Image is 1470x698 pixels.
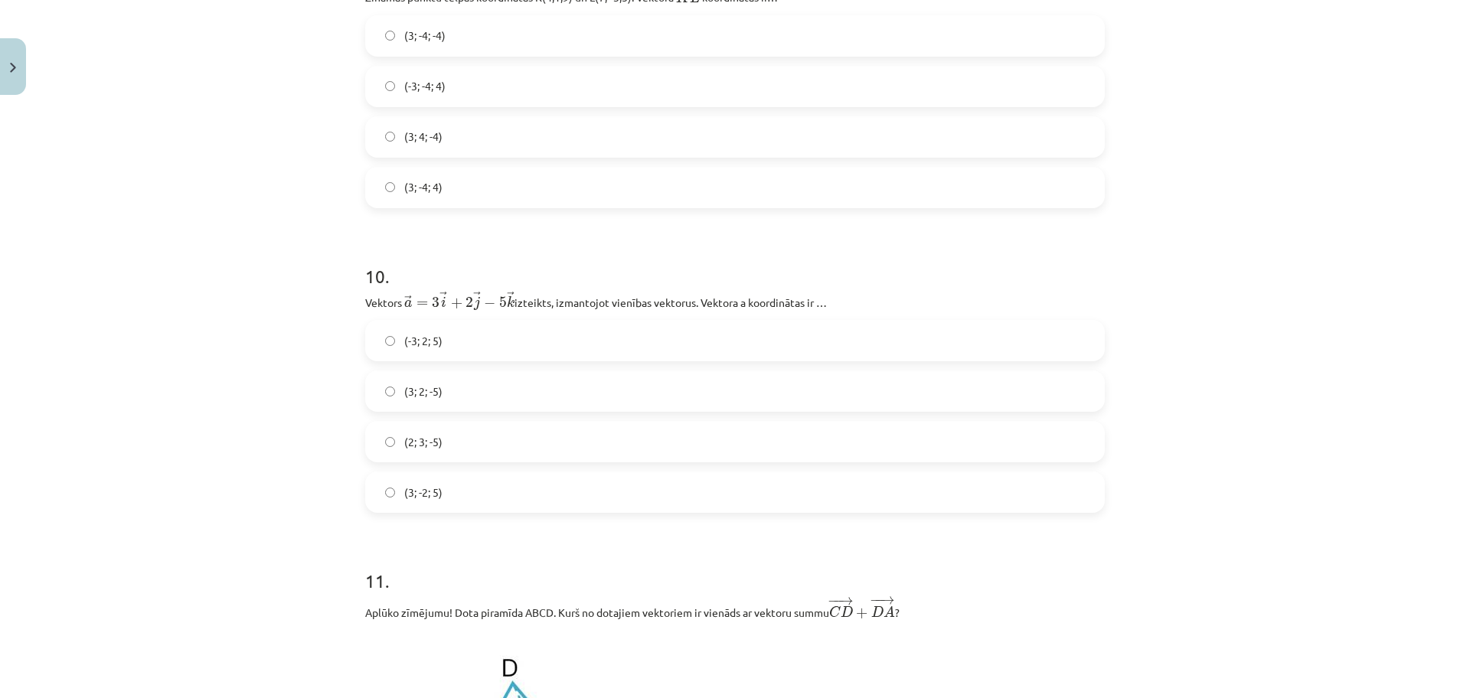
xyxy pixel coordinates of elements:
span: + [856,608,867,618]
span: a [404,300,412,308]
span: (-3; -4; 4) [404,78,446,94]
span: − [833,597,835,605]
span: → [838,597,854,605]
span: − [484,298,495,308]
span: (2; 3; -5) [404,434,443,450]
span: 5 [499,297,507,308]
input: (3; -4; -4) [385,31,395,41]
span: i [441,296,446,308]
input: (3; -2; 5) [385,488,395,497]
input: (3; 2; -5) [385,387,395,396]
span: → [439,292,447,302]
span: (3; 4; -4) [404,129,443,145]
span: C [829,606,841,618]
span: → [880,596,895,605]
span: − [828,597,839,605]
span: (3; -4; -4) [404,28,446,44]
h1: 11 . [365,543,1105,591]
span: 3 [432,297,439,308]
p: Vektors ﻿ izteikts, izmantojot vienības vektorus. Vektora a koordinātas ir … [365,291,1105,311]
input: (3; 4; -4) [385,132,395,142]
span: (3; -4; 4) [404,179,443,195]
span: D [871,606,884,617]
span: + [451,298,462,308]
span: k [507,296,514,308]
span: − [874,596,877,605]
span: j [474,296,480,310]
span: (3; -2; 5) [404,484,443,501]
img: icon-close-lesson-0947bae3869378f0d4975bcd49f059093ad1ed9edebbc8119c70593378902aed.svg [10,63,16,73]
p: Aplūko zīmējumu! Dota piramīda ABCD. Kurš no dotajiem vektoriem ir vienāds ar vektoru summu ? [365,595,1105,621]
input: (2; 3; -5) [385,437,395,447]
span: D [841,606,853,617]
span: (3; 2; -5) [404,383,443,400]
span: − [870,596,881,605]
span: → [404,295,412,306]
span: → [473,292,481,302]
span: → [507,292,514,302]
input: (-3; 2; 5) [385,336,395,346]
input: (3; -4; 4) [385,182,395,192]
span: A [884,605,895,617]
span: (-3; 2; 5) [404,333,443,349]
h1: 10 . [365,239,1105,286]
span: = [416,301,428,307]
span: 2 [465,297,473,308]
input: (-3; -4; 4) [385,81,395,91]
